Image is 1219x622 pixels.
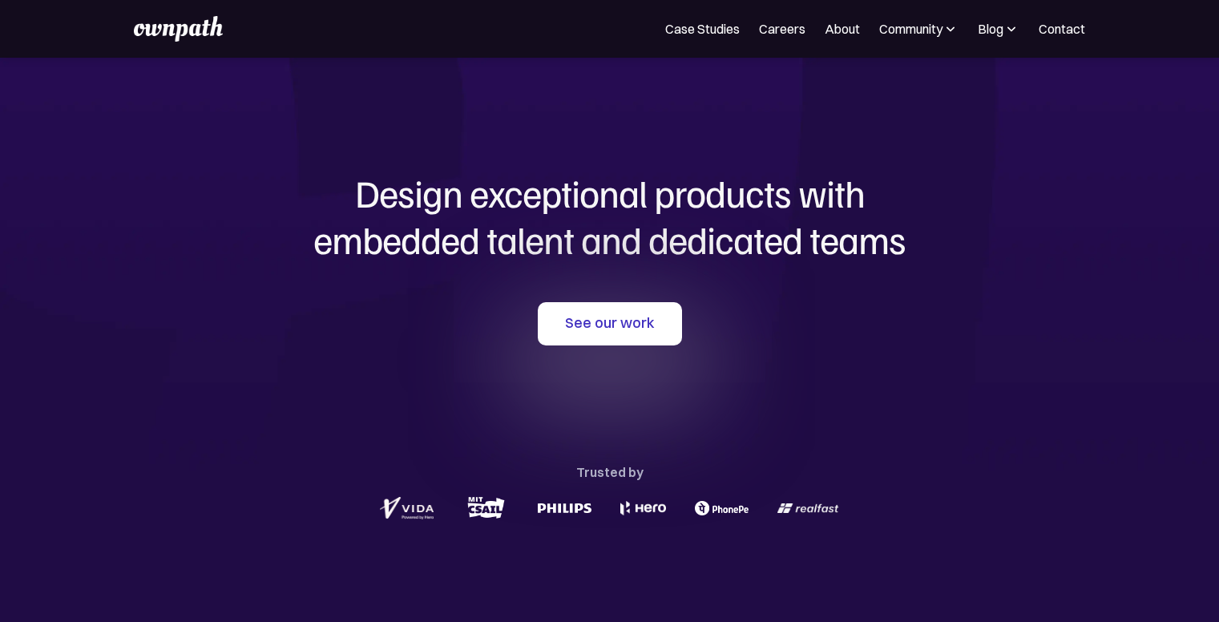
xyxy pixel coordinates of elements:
a: Case Studies [665,19,740,38]
div: Community [879,19,943,38]
div: Community [879,19,959,38]
a: About [825,19,860,38]
div: Blog [978,19,1019,38]
div: Blog [978,19,1003,38]
h1: Design exceptional products with embedded talent and dedicated teams [225,170,995,262]
a: See our work [538,302,682,345]
a: Careers [759,19,805,38]
a: Contact [1039,19,1085,38]
div: Trusted by [576,461,644,483]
